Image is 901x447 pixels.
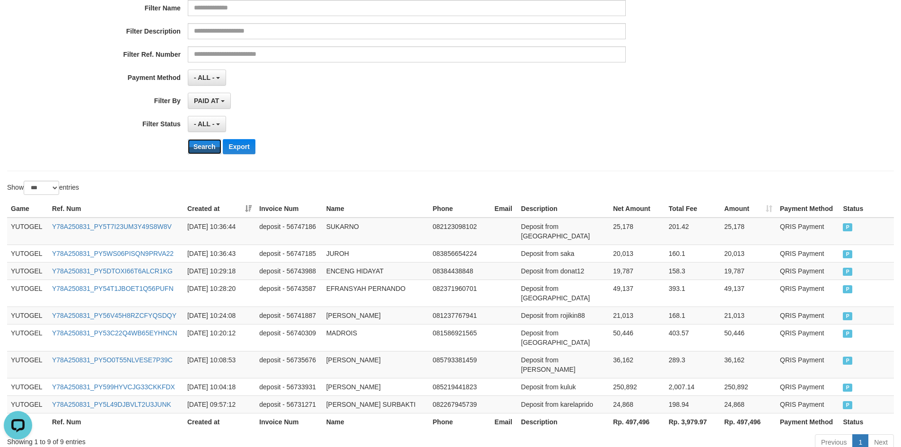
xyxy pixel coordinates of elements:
[48,200,184,218] th: Ref. Num
[609,218,665,245] td: 25,178
[255,280,322,307] td: deposit - 56743587
[720,351,776,378] td: 36,162
[429,395,491,413] td: 082267945739
[776,245,839,262] td: QRIS Payment
[517,245,610,262] td: Deposit from saka
[517,351,610,378] td: Deposit from [PERSON_NAME]
[665,218,721,245] td: 201.42
[429,200,491,218] th: Phone
[776,413,839,430] th: Payment Method
[52,401,171,408] a: Y78A250831_PY5L49DJBVLT2U3JUNK
[720,200,776,218] th: Amount: activate to sort column ascending
[843,330,852,338] span: PAID
[720,324,776,351] td: 50,446
[184,200,255,218] th: Created at: activate to sort column ascending
[255,324,322,351] td: deposit - 56740309
[323,245,429,262] td: JUROH
[194,74,215,81] span: - ALL -
[609,307,665,324] td: 21,013
[776,200,839,218] th: Payment Method
[7,280,48,307] td: YUTOGEL
[665,395,721,413] td: 198.94
[52,250,174,257] a: Y78A250831_PY5WS06PISQN9PRVA22
[776,395,839,413] td: QRIS Payment
[184,218,255,245] td: [DATE] 10:36:44
[429,280,491,307] td: 082371960701
[7,200,48,218] th: Game
[429,378,491,395] td: 085219441823
[843,250,852,258] span: PAID
[491,413,517,430] th: Email
[665,324,721,351] td: 403.57
[52,329,177,337] a: Y78A250831_PY53C22Q4WB65EYHNCN
[429,413,491,430] th: Phone
[7,378,48,395] td: YUTOGEL
[776,218,839,245] td: QRIS Payment
[720,218,776,245] td: 25,178
[843,268,852,276] span: PAID
[665,307,721,324] td: 168.1
[720,262,776,280] td: 19,787
[184,262,255,280] td: [DATE] 10:29:18
[323,324,429,351] td: MADROIS
[609,200,665,218] th: Net Amount
[720,245,776,262] td: 20,013
[839,413,894,430] th: Status
[517,262,610,280] td: Deposit from donat12
[323,378,429,395] td: [PERSON_NAME]
[7,181,79,195] label: Show entries
[609,324,665,351] td: 50,446
[491,200,517,218] th: Email
[184,245,255,262] td: [DATE] 10:36:43
[665,413,721,430] th: Rp. 3,979.97
[323,351,429,378] td: [PERSON_NAME]
[609,245,665,262] td: 20,013
[665,280,721,307] td: 393.1
[188,116,226,132] button: - ALL -
[517,324,610,351] td: Deposit from [GEOGRAPHIC_DATA]
[184,413,255,430] th: Created at
[323,280,429,307] td: EFRANSYAH PERNANDO
[52,383,175,391] a: Y78A250831_PY599HYVCJG33CKKFDX
[7,245,48,262] td: YUTOGEL
[517,413,610,430] th: Description
[184,324,255,351] td: [DATE] 10:20:12
[52,356,173,364] a: Y78A250831_PY5O0T55NLVESE7P39C
[776,262,839,280] td: QRIS Payment
[52,312,176,319] a: Y78A250831_PY56V45H8RZCFYQSDQY
[843,401,852,409] span: PAID
[48,413,184,430] th: Ref. Num
[323,200,429,218] th: Name
[323,307,429,324] td: [PERSON_NAME]
[7,218,48,245] td: YUTOGEL
[429,245,491,262] td: 083856654224
[255,413,322,430] th: Invoice Num
[609,395,665,413] td: 24,868
[194,97,219,105] span: PAID AT
[255,218,322,245] td: deposit - 56747186
[7,395,48,413] td: YUTOGEL
[609,351,665,378] td: 36,162
[665,262,721,280] td: 158.3
[7,262,48,280] td: YUTOGEL
[665,200,721,218] th: Total Fee
[194,120,215,128] span: - ALL -
[720,413,776,430] th: Rp. 497,496
[255,351,322,378] td: deposit - 56735676
[7,433,368,447] div: Showing 1 to 9 of 9 entries
[776,351,839,378] td: QRIS Payment
[517,280,610,307] td: Deposit from [GEOGRAPHIC_DATA]
[776,378,839,395] td: QRIS Payment
[255,378,322,395] td: deposit - 56733931
[184,378,255,395] td: [DATE] 10:04:18
[720,378,776,395] td: 250,892
[429,218,491,245] td: 082123098102
[52,285,174,292] a: Y78A250831_PY54T1JBOET1Q56PUFN
[776,307,839,324] td: QRIS Payment
[517,218,610,245] td: Deposit from [GEOGRAPHIC_DATA]
[255,245,322,262] td: deposit - 56747185
[7,351,48,378] td: YUTOGEL
[255,262,322,280] td: deposit - 56743988
[184,280,255,307] td: [DATE] 10:28:20
[4,4,32,32] button: Open LiveChat chat widget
